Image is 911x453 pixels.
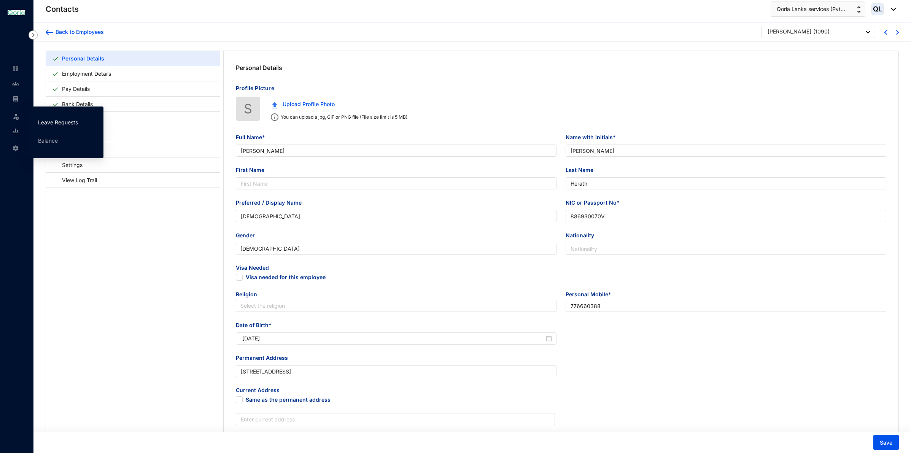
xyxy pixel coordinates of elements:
label: Date of Birth* [236,321,277,329]
button: Qoria Lanka services (Pvt... [771,2,865,17]
span: Visa needed for this employee [246,274,326,282]
p: Profile Picture [236,84,886,97]
img: nav-icon-right.af6afadce00d159da59955279c43614e.svg [29,30,38,40]
img: info.ad751165ce926853d1d36026adaaebbf.svg [271,113,278,121]
a: Employment Details [59,66,114,81]
span: S [244,99,252,119]
label: NIC or Passport No* [566,199,625,207]
img: arrow-backward-blue.96c47016eac47e06211658234db6edf5.svg [46,30,53,35]
a: Personal Details [59,51,107,66]
button: Upload Profile Photo [266,97,340,112]
a: Bank Details [59,96,96,112]
label: Last Name [566,166,599,174]
span: Upload Profile Photo [283,100,335,108]
li: Contacts [6,76,24,91]
label: Nationality [566,231,599,240]
p: Contacts [46,4,79,14]
span: Same as the permanent address [246,396,331,404]
label: Name with initials* [566,133,621,141]
input: Last Name [566,177,886,189]
img: dropdown-black.8e83cc76930a90b1a4fdb6d089b7bf3a.svg [866,31,870,33]
span: Save [880,439,892,447]
label: Full Name* [236,133,270,141]
span: Visa needed for this employee [236,274,243,281]
a: Balance [38,137,58,144]
label: First Name [236,166,270,174]
input: Enter current address [236,413,555,425]
input: Nationality [566,243,886,255]
img: logo [8,10,25,15]
img: up-down-arrow.74152d26bf9780fbf563ca9c90304185.svg [857,6,861,13]
img: people-unselected.118708e94b43a90eceab.svg [12,80,19,87]
p: You can upload a jpg, GIF or PNG file (File size limit is 5 MB) [278,113,407,121]
input: Full Name* [236,145,556,157]
span: Personal Mobile* [566,291,886,300]
li: Home [6,61,24,76]
a: Leave Requests [38,119,78,126]
input: Enter mobile number [566,300,886,312]
a: Back to Employees [46,28,104,36]
span: Female [240,243,552,254]
input: Preferred / Display Name [236,210,556,222]
img: upload.c0f81fc875f389a06f631e1c6d8834da.svg [272,102,277,108]
input: First Name [236,177,556,189]
li: Reports [6,123,24,138]
label: Gender [236,231,260,240]
div: [PERSON_NAME] [768,28,811,35]
p: ( 1090 ) [813,28,830,37]
label: Preferred / Display Name [236,199,307,207]
input: Date of Birth* [242,334,544,343]
span: Qoria Lanka services (Pvt... [777,5,845,13]
input: Permanent Address [236,365,556,377]
label: Permanent Address [236,354,293,362]
img: payroll-unselected.b590312f920e76f0c668.svg [12,95,19,102]
span: Visa Needed [236,264,556,273]
li: Payroll [6,91,24,106]
img: home-unselected.a29eae3204392db15eaf.svg [12,65,19,72]
span: Current Address [236,386,555,396]
img: settings-unselected.1febfda315e6e19643a1.svg [12,145,19,152]
a: Pay Details [59,81,93,97]
img: leave-unselected.2934df6273408c3f84d9.svg [12,113,20,120]
a: View Log Trail [52,172,100,188]
img: dropdown-black.8e83cc76930a90b1a4fdb6d089b7bf3a.svg [887,8,896,11]
img: report-unselected.e6a6b4230fc7da01f883.svg [12,127,19,134]
p: Personal Details [236,63,282,72]
span: QL [873,6,882,13]
input: Name with initials* [566,145,886,157]
span: Same as the permanent address [236,396,243,403]
div: Back to Employees [53,28,104,36]
img: chevron-left-blue.0fda5800d0a05439ff8ddef8047136d5.svg [884,30,887,35]
input: NIC or Passport No* [566,210,886,222]
span: Religion [236,291,556,300]
button: Save [873,435,899,450]
img: chevron-right-blue.16c49ba0fe93ddb13f341d83a2dbca89.svg [896,30,899,35]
